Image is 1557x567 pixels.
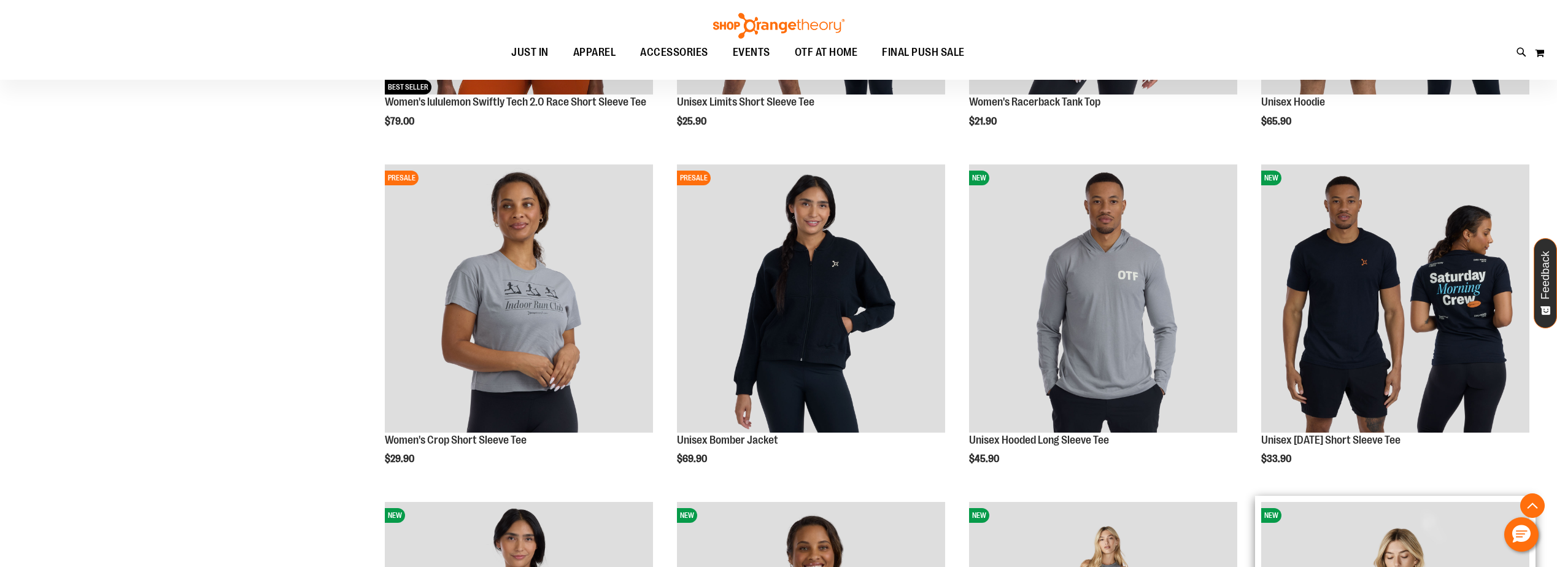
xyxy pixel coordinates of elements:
[1534,238,1557,328] button: Feedback - Show survey
[561,39,628,66] a: APPAREL
[385,164,653,434] a: Image of Womens Crop TeePRESALE
[385,80,431,94] span: BEST SELLER
[1261,96,1325,108] a: Unisex Hoodie
[1261,453,1293,465] span: $33.90
[385,171,419,185] span: PRESALE
[511,39,549,66] span: JUST IN
[795,39,858,66] span: OTF AT HOME
[573,39,616,66] span: APPAREL
[721,39,782,67] a: EVENTS
[1540,251,1551,299] span: Feedback
[711,13,846,39] img: Shop Orangetheory
[499,39,561,67] a: JUST IN
[677,96,814,108] a: Unisex Limits Short Sleeve Tee
[385,508,405,523] span: NEW
[640,39,708,66] span: ACCESSORIES
[1261,171,1281,185] span: NEW
[969,96,1100,108] a: Women's Racerback Tank Top
[677,453,709,465] span: $69.90
[1261,164,1529,434] a: Image of Unisex Saturday TeeNEW
[782,39,870,67] a: OTF AT HOME
[969,453,1001,465] span: $45.90
[385,96,646,108] a: Women's lululemon Swiftly Tech 2.0 Race Short Sleeve Tee
[677,508,697,523] span: NEW
[385,453,416,465] span: $29.90
[385,164,653,433] img: Image of Womens Crop Tee
[1504,517,1539,552] button: Hello, have a question? Let’s chat.
[677,171,711,185] span: PRESALE
[385,116,416,127] span: $79.00
[969,116,999,127] span: $21.90
[677,434,778,446] a: Unisex Bomber Jacket
[677,116,708,127] span: $25.90
[963,158,1243,496] div: product
[882,39,965,66] span: FINAL PUSH SALE
[677,164,945,434] a: Image of Unisex Bomber JacketPRESALE
[1255,158,1536,496] div: product
[628,39,721,67] a: ACCESSORIES
[1261,116,1293,127] span: $65.90
[969,171,989,185] span: NEW
[1520,493,1545,518] button: Back To Top
[1261,434,1401,446] a: Unisex [DATE] Short Sleeve Tee
[969,434,1109,446] a: Unisex Hooded Long Sleeve Tee
[671,158,951,496] div: product
[969,508,989,523] span: NEW
[870,39,977,67] a: FINAL PUSH SALE
[969,164,1237,434] a: Image of Unisex Hooded LS TeeNEW
[385,434,527,446] a: Women's Crop Short Sleeve Tee
[1261,164,1529,433] img: Image of Unisex Saturday Tee
[1261,508,1281,523] span: NEW
[969,164,1237,433] img: Image of Unisex Hooded LS Tee
[677,164,945,433] img: Image of Unisex Bomber Jacket
[733,39,770,66] span: EVENTS
[379,158,659,496] div: product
